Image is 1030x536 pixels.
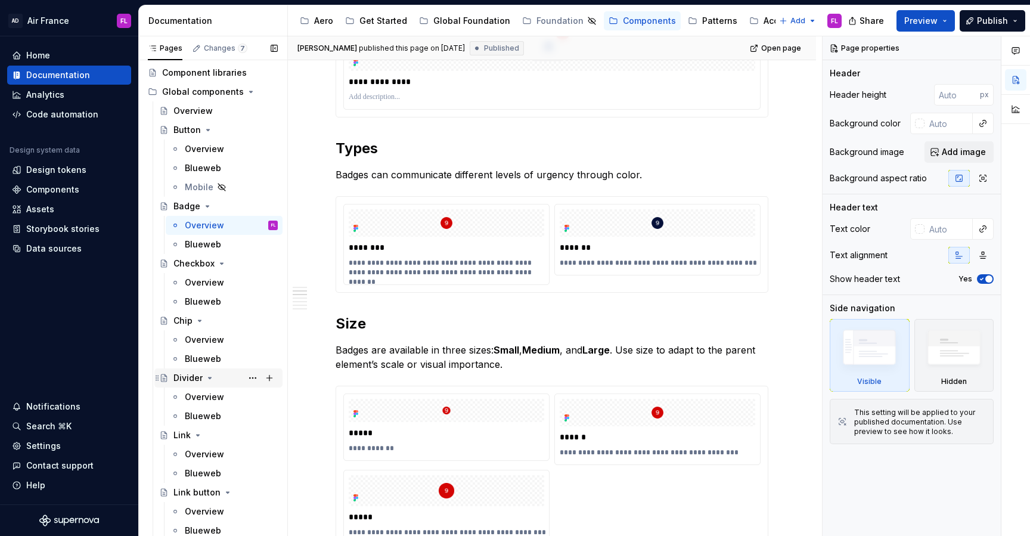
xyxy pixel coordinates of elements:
[162,67,247,79] div: Component libraries
[154,101,283,120] a: Overview
[830,89,886,101] div: Header height
[764,15,816,27] div: Accessibility
[166,216,283,235] a: OverviewFL
[143,82,283,101] div: Global components
[980,90,989,100] p: px
[7,476,131,495] button: Help
[7,417,131,436] button: Search ⌘K
[26,401,80,413] div: Notifications
[185,506,224,518] div: Overview
[7,66,131,85] a: Documentation
[336,343,768,371] p: Badges are available in three sizes: , , and . Use size to adapt to the parent element’s scale or...
[26,203,54,215] div: Assets
[2,8,136,33] button: ADAir FranceFL
[154,426,283,445] a: Link
[7,160,131,179] a: Design tokens
[26,243,82,255] div: Data sources
[896,10,955,32] button: Preview
[120,16,128,26] div: FL
[26,49,50,61] div: Home
[26,89,64,101] div: Analytics
[173,487,221,498] div: Link button
[26,420,72,432] div: Search ⌘K
[154,483,283,502] a: Link button
[166,407,283,426] a: Blueweb
[924,141,994,163] button: Add image
[414,11,515,30] a: Global Foundation
[744,11,821,30] a: Accessibility
[314,15,333,27] div: Aero
[173,315,193,327] div: Chip
[26,109,98,120] div: Code automation
[340,11,412,30] a: Get Started
[154,311,283,330] a: Chip
[790,16,805,26] span: Add
[960,10,1025,32] button: Publish
[26,164,86,176] div: Design tokens
[271,219,275,231] div: FL
[166,464,283,483] a: Blueweb
[143,63,283,82] a: Component libraries
[830,319,910,392] div: Visible
[914,319,994,392] div: Hidden
[26,223,100,235] div: Storybook stories
[934,84,980,106] input: Auto
[830,302,895,314] div: Side navigation
[166,502,283,521] a: Overview
[185,410,221,422] div: Blueweb
[761,44,801,53] span: Open page
[7,436,131,456] a: Settings
[536,15,584,27] div: Foundation
[977,15,1008,27] span: Publish
[166,388,283,407] a: Overview
[702,15,737,27] div: Patterns
[173,105,213,117] div: Overview
[7,85,131,104] a: Analytics
[904,15,938,27] span: Preview
[148,44,182,53] div: Pages
[517,11,601,30] a: Foundation
[166,273,283,292] a: Overview
[185,181,213,193] div: Mobile
[185,162,221,174] div: Blueweb
[185,238,221,250] div: Blueweb
[166,235,283,254] a: Blueweb
[942,146,986,158] span: Add image
[173,200,200,212] div: Badge
[522,344,560,356] strong: Medium
[7,200,131,219] a: Assets
[7,180,131,199] a: Components
[7,397,131,416] button: Notifications
[860,15,884,27] span: Share
[39,515,99,526] a: Supernova Logo
[924,113,973,134] input: Auto
[27,15,69,27] div: Air France
[831,16,838,26] div: FL
[830,249,888,261] div: Text alignment
[359,15,407,27] div: Get Started
[842,10,892,32] button: Share
[7,105,131,124] a: Code automation
[154,197,283,216] a: Badge
[830,146,904,158] div: Background image
[854,408,986,436] div: This setting will be applied to your published documentation. Use preview to see how it looks.
[336,168,768,182] p: Badges can communicate different levels of urgency through color.
[7,46,131,65] a: Home
[166,330,283,349] a: Overview
[185,277,224,289] div: Overview
[166,292,283,311] a: Blueweb
[8,14,23,28] div: AD
[185,296,221,308] div: Blueweb
[166,445,283,464] a: Overview
[162,86,244,98] div: Global components
[173,429,191,441] div: Link
[433,15,510,27] div: Global Foundation
[336,314,768,333] h2: Size
[166,178,283,197] a: Mobile
[924,218,973,240] input: Auto
[830,172,927,184] div: Background aspect ratio
[958,274,972,284] label: Yes
[941,377,967,386] div: Hidden
[204,44,247,53] div: Changes
[238,44,247,53] span: 7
